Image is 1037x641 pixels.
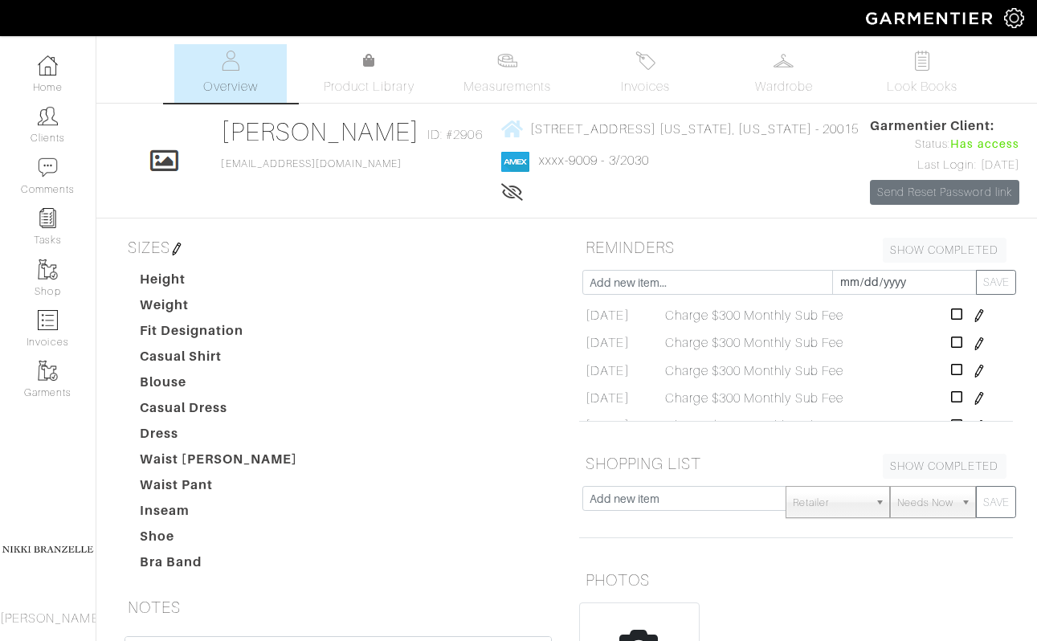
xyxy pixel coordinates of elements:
span: Garmentier Client: [870,116,1019,136]
dt: Casual Dress [128,398,311,424]
img: garments-icon-b7da505a4dc4fd61783c78ac3ca0ef83fa9d6f193b1c9dc38574b1d14d53ca28.png [38,361,58,381]
span: Invoices [621,77,670,96]
img: measurements-466bbee1fd09ba9460f595b01e5d73f9e2bff037440d3c8f018324cb6cdf7a4a.svg [497,51,517,71]
span: ID: #2906 [427,125,482,145]
span: [DATE] [586,306,629,325]
img: pen-cf24a1663064a2ec1b9c1bd2387e9de7a2fa800b781884d57f21acf72779bad2.png [973,420,986,433]
img: comment-icon-a0a6a9ef722e966f86d9cbdc48e553b5cf19dbc54f86b18d962a5391bc8f6eb6.png [38,157,58,178]
img: basicinfo-40fd8af6dae0f16599ec9e87c0ef1c0a1fdea2edbe929e3d69a839185d80c458.svg [221,51,241,71]
h5: PHOTOS [579,564,1013,596]
span: [DATE] [586,333,629,353]
span: [STREET_ADDRESS] [US_STATE], [US_STATE] - 20015 [530,121,859,136]
input: Add new item... [582,270,833,295]
h5: SHOPPING LIST [579,447,1013,480]
span: [DATE] [586,416,629,435]
a: Product Library [312,51,425,96]
h5: NOTES [121,591,555,623]
dt: Waist [PERSON_NAME] [128,450,311,476]
dt: Casual Shirt [128,347,311,373]
button: SAVE [976,270,1016,295]
span: Charge $300 Monthly Sub Fee [665,361,843,381]
div: Status: [870,136,1019,153]
a: SHOW COMPLETED [883,454,1006,479]
span: Product Library [324,77,414,96]
img: garmentier-logo-header-white-b43fb05a5012e4ada735d5af1a66efaba907eab6374d6393d1fbf88cb4ef424d.png [858,4,1004,32]
a: Look Books [866,44,978,103]
dt: Fit Designation [128,321,311,347]
img: gear-icon-white-bd11855cb880d31180b6d7d6211b90ccbf57a29d726f0c71d8c61bd08dd39cc2.png [1004,8,1024,28]
dt: Height [128,270,311,296]
span: Look Books [887,77,958,96]
dt: Waist Pant [128,476,311,501]
img: orders-icon-0abe47150d42831381b5fb84f609e132dff9fe21cb692f30cb5eec754e2cba89.png [38,310,58,330]
img: todo-9ac3debb85659649dc8f770b8b6100bb5dab4b48dedcbae339e5042a72dfd3cc.svg [912,51,932,71]
div: Last Login: [DATE] [870,157,1019,174]
a: Measurements [451,44,564,103]
h5: REMINDERS [579,231,1013,263]
img: pen-cf24a1663064a2ec1b9c1bd2387e9de7a2fa800b781884d57f21acf72779bad2.png [973,392,986,405]
span: Has access [950,136,1019,153]
span: Wardrobe [755,77,813,96]
a: Invoices [590,44,702,103]
a: Send Reset Password link [870,180,1019,205]
input: Add new item [582,486,787,511]
a: SHOW COMPLETED [883,238,1006,263]
img: orders-27d20c2124de7fd6de4e0e44c1d41de31381a507db9b33961299e4e07d508b8c.svg [635,51,655,71]
dt: Inseam [128,501,311,527]
span: Charge $300 Monthly Sub Fee [665,333,843,353]
img: pen-cf24a1663064a2ec1b9c1bd2387e9de7a2fa800b781884d57f21acf72779bad2.png [973,365,986,378]
span: Needs Now [897,487,953,519]
img: garments-icon-b7da505a4dc4fd61783c78ac3ca0ef83fa9d6f193b1c9dc38574b1d14d53ca28.png [38,259,58,280]
img: american_express-1200034d2e149cdf2cc7894a33a747db654cf6f8355cb502592f1d228b2ac700.png [501,152,529,172]
a: [EMAIL_ADDRESS][DOMAIN_NAME] [221,158,401,169]
span: Measurements [463,77,551,96]
span: [DATE] [586,361,629,381]
span: Charge $300 Monthly Sub Fee [665,306,843,325]
a: Overview [174,44,287,103]
img: pen-cf24a1663064a2ec1b9c1bd2387e9de7a2fa800b781884d57f21acf72779bad2.png [973,337,986,350]
img: wardrobe-487a4870c1b7c33e795ec22d11cfc2ed9d08956e64fb3008fe2437562e282088.svg [774,51,794,71]
dt: Blouse [128,373,311,398]
span: Charge $300 Monthly Sub Fee [665,416,843,435]
a: [STREET_ADDRESS] [US_STATE], [US_STATE] - 20015 [501,119,859,139]
dt: Dress [128,424,311,450]
span: [DATE] [586,389,629,408]
img: reminder-icon-8004d30b9f0a5d33ae49ab947aed9ed385cf756f9e5892f1edd6e32f2345188e.png [38,208,58,228]
dt: Weight [128,296,311,321]
dt: Shoe [128,527,311,553]
a: [PERSON_NAME] [221,117,419,146]
span: Charge $300 Monthly Sub Fee [665,389,843,408]
span: Retailer [793,487,868,519]
img: clients-icon-6bae9207a08558b7cb47a8932f037763ab4055f8c8b6bfacd5dc20c3e0201464.png [38,106,58,126]
span: Overview [203,77,257,96]
a: Wardrobe [728,44,840,103]
dt: Bra Band [128,553,311,578]
img: dashboard-icon-dbcd8f5a0b271acd01030246c82b418ddd0df26cd7fceb0bd07c9910d44c42f6.png [38,55,58,76]
a: xxxx-9009 - 3/2030 [539,153,649,168]
button: SAVE [976,486,1016,518]
h5: SIZES [121,231,555,263]
img: pen-cf24a1663064a2ec1b9c1bd2387e9de7a2fa800b781884d57f21acf72779bad2.png [973,309,986,322]
img: pen-cf24a1663064a2ec1b9c1bd2387e9de7a2fa800b781884d57f21acf72779bad2.png [170,243,183,255]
